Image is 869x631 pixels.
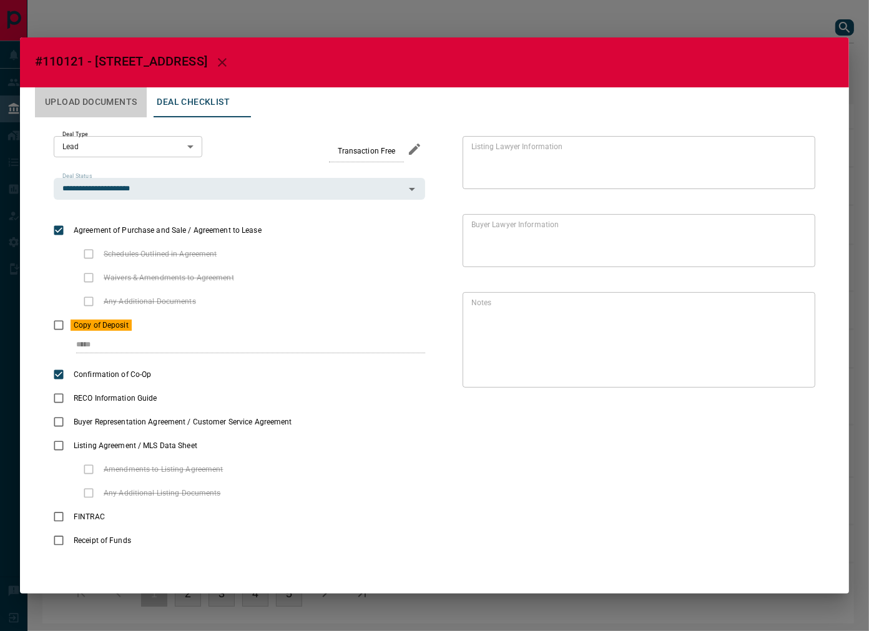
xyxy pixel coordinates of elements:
[403,180,421,198] button: Open
[54,136,202,157] div: Lead
[71,535,134,546] span: Receipt of Funds
[71,440,200,451] span: Listing Agreement / MLS Data Sheet
[471,220,802,262] textarea: text field
[101,296,199,307] span: Any Additional Documents
[71,416,295,428] span: Buyer Representation Agreement / Customer Service Agreement
[62,172,92,180] label: Deal Status
[471,298,802,383] textarea: text field
[62,130,88,139] label: Deal Type
[404,139,425,160] button: edit
[35,54,207,69] span: #110121 - [STREET_ADDRESS]
[101,248,220,260] span: Schedules Outlined in Agreement
[101,487,224,499] span: Any Additional Listing Documents
[71,225,265,236] span: Agreement of Purchase and Sale / Agreement to Lease
[101,464,227,475] span: Amendments to Listing Agreement
[71,320,132,331] span: Copy of Deposit
[71,369,154,380] span: Confirmation of Co-Op
[35,87,147,117] button: Upload Documents
[147,87,240,117] button: Deal Checklist
[101,272,237,283] span: Waivers & Amendments to Agreement
[71,393,160,404] span: RECO Information Guide
[471,142,802,184] textarea: text field
[71,511,108,522] span: FINTRAC
[76,337,399,353] input: checklist input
